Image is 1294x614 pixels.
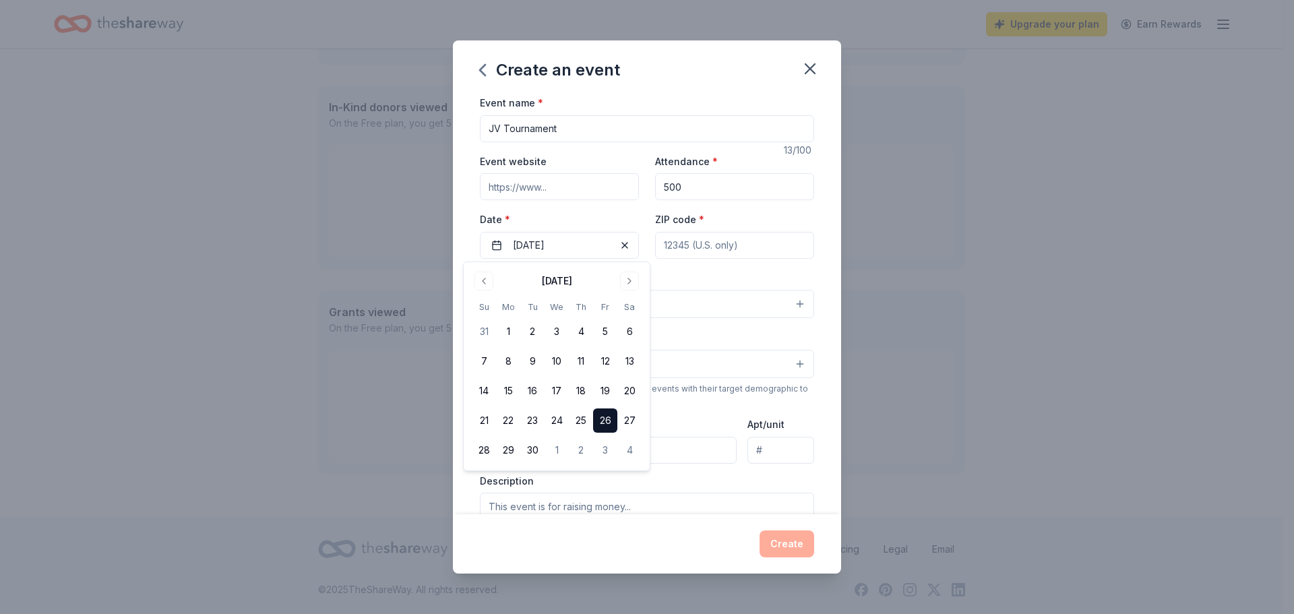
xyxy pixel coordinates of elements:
[593,300,617,314] th: Friday
[472,408,496,433] button: 21
[593,438,617,462] button: 3
[520,300,545,314] th: Tuesday
[593,408,617,433] button: 26
[655,155,718,168] label: Attendance
[496,438,520,462] button: 29
[655,232,814,259] input: 12345 (U.S. only)
[569,319,593,344] button: 4
[472,438,496,462] button: 28
[617,379,642,403] button: 20
[496,379,520,403] button: 15
[480,155,547,168] label: Event website
[520,379,545,403] button: 16
[655,173,814,200] input: 20
[617,319,642,344] button: 6
[480,213,639,226] label: Date
[569,349,593,373] button: 11
[747,437,814,464] input: #
[520,319,545,344] button: 2
[620,272,639,290] button: Go to next month
[593,319,617,344] button: 5
[520,408,545,433] button: 23
[569,408,593,433] button: 25
[545,438,569,462] button: 1
[593,349,617,373] button: 12
[474,272,493,290] button: Go to previous month
[569,379,593,403] button: 18
[520,349,545,373] button: 9
[496,349,520,373] button: 8
[545,300,569,314] th: Wednesday
[569,300,593,314] th: Thursday
[472,349,496,373] button: 7
[747,418,784,431] label: Apt/unit
[496,319,520,344] button: 1
[545,408,569,433] button: 24
[593,379,617,403] button: 19
[472,319,496,344] button: 31
[480,232,639,259] button: [DATE]
[480,173,639,200] input: https://www...
[496,300,520,314] th: Monday
[617,408,642,433] button: 27
[617,438,642,462] button: 4
[480,474,534,488] label: Description
[545,379,569,403] button: 17
[545,319,569,344] button: 3
[520,438,545,462] button: 30
[617,300,642,314] th: Saturday
[542,273,572,289] div: [DATE]
[480,96,543,110] label: Event name
[472,300,496,314] th: Sunday
[480,115,814,142] input: Spring Fundraiser
[545,349,569,373] button: 10
[655,213,704,226] label: ZIP code
[784,142,814,158] div: 13 /100
[496,408,520,433] button: 22
[472,379,496,403] button: 14
[480,59,620,81] div: Create an event
[569,438,593,462] button: 2
[617,349,642,373] button: 13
